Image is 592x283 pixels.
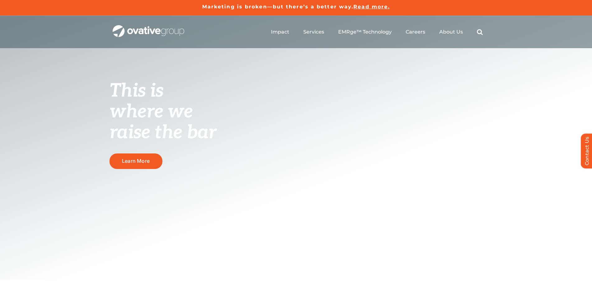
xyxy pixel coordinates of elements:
a: Impact [271,29,289,35]
a: Learn More [110,153,162,169]
nav: Menu [271,22,483,42]
a: Marketing is broken—but there’s a better way. [202,4,354,10]
a: About Us [439,29,463,35]
span: where we raise the bar [110,101,216,144]
a: Careers [406,29,425,35]
a: EMRge™ Technology [338,29,392,35]
span: This is [110,80,164,102]
a: Read more. [353,4,390,10]
span: Learn More [122,158,150,164]
a: OG_Full_horizontal_WHT [113,25,184,30]
a: Services [303,29,324,35]
a: Search [477,29,483,35]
